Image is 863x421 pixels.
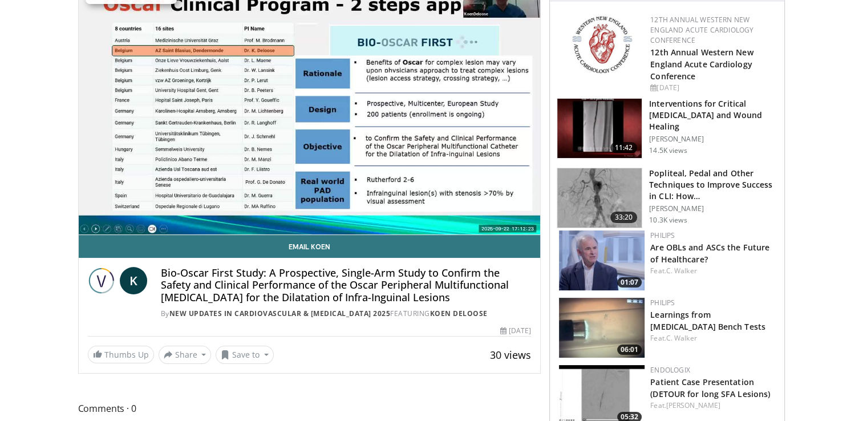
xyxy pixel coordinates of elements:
[649,216,687,225] p: 10.3K views
[78,401,541,416] span: Comments 0
[557,168,642,228] img: T6d-rUZNqcn4uJqH4xMDoxOjBrO-I4W8.150x105_q85_crop-smart_upscale.jpg
[666,333,697,343] a: C. Walker
[169,309,391,318] a: New Updates in Cardiovascular & [MEDICAL_DATA] 2025
[557,98,777,159] a: 11:42 Interventions for Critical [MEDICAL_DATA] and Wound Healing [PERSON_NAME] 14.5K views
[490,348,531,362] span: 30 views
[650,230,675,240] a: Philips
[649,146,687,155] p: 14.5K views
[650,333,775,343] div: Feat.
[557,99,642,158] img: 243716_0000_1.png.150x105_q85_crop-smart_upscale.jpg
[617,277,642,288] span: 01:07
[649,98,777,132] h3: Interventions for Critical [MEDICAL_DATA] and Wound Healing
[120,267,147,294] a: K
[649,168,777,202] h3: Popliteal, Pedal and Other Techniques to Improve Success in CLI: How…
[617,345,642,355] span: 06:01
[557,168,777,228] a: 33:20 Popliteal, Pedal and Other Techniques to Improve Success in CLI: How… [PERSON_NAME] 10.3K v...
[610,142,638,153] span: 11:42
[650,365,690,375] a: Endologix
[650,15,753,45] a: 12th Annual Western New England Acute Cardiology Conference
[650,298,675,307] a: Philips
[650,83,775,93] div: [DATE]
[159,346,212,364] button: Share
[79,235,541,258] a: Email Koen
[559,230,645,290] img: 75a3f960-6a0f-456d-866c-450ec948de62.150x105_q85_crop-smart_upscale.jpg
[500,326,531,336] div: [DATE]
[650,266,775,276] div: Feat.
[559,230,645,290] a: 01:07
[650,47,753,82] a: 12th Annual Western New England Acute Cardiology Conference
[161,267,531,304] h4: Bio-Oscar First Study: A Prospective, Single-Arm Study to Confirm the Safety and Clinical Perform...
[650,377,770,399] a: Patient Case Presentation (DETOUR for long SFA Lesions)
[570,15,634,75] img: 0954f259-7907-4053-a817-32a96463ecc8.png.150x105_q85_autocrop_double_scale_upscale_version-0.2.png
[559,298,645,358] a: 06:01
[610,212,638,223] span: 33:20
[650,400,775,411] div: Feat.
[666,266,697,276] a: C. Walker
[650,309,765,332] a: Learnings from [MEDICAL_DATA] Bench Tests
[88,267,115,294] img: New Updates in Cardiovascular & Interventional Radiology 2025
[666,400,720,410] a: [PERSON_NAME]
[161,309,531,319] div: By FEATURING
[430,309,488,318] a: Koen Deloose
[88,346,154,363] a: Thumbs Up
[216,346,274,364] button: Save to
[649,204,777,213] p: [PERSON_NAME]
[559,298,645,358] img: 0547a951-2e8b-4df6-bc87-cc102613d05c.150x105_q85_crop-smart_upscale.jpg
[649,135,777,144] p: [PERSON_NAME]
[650,242,769,265] a: Are OBLs and ASCs the Future of Healthcare?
